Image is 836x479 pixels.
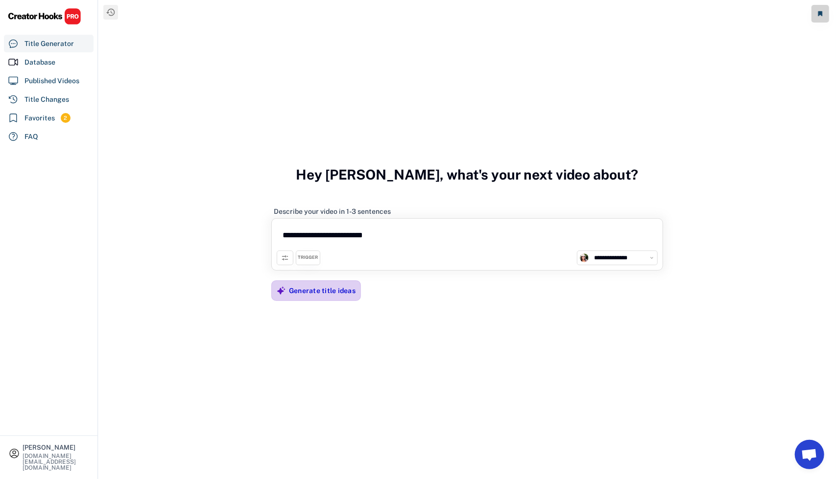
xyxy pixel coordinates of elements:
div: [PERSON_NAME] [23,444,89,451]
a: Bate-papo aberto [795,440,824,469]
img: CHPRO%20Logo.svg [8,8,81,25]
div: Title Generator [24,39,74,49]
img: unnamed.jpg [580,253,589,262]
div: Describe your video in 1-3 sentences [274,207,391,216]
div: 2 [61,114,71,122]
div: Database [24,57,55,68]
div: Published Videos [24,76,79,86]
div: [DOMAIN_NAME][EMAIL_ADDRESS][DOMAIN_NAME] [23,453,89,471]
div: FAQ [24,132,38,142]
div: Generate title ideas [289,286,356,295]
div: TRIGGER [298,254,318,261]
h3: Hey [PERSON_NAME], what's your next video about? [296,156,639,193]
div: Title Changes [24,94,69,105]
div: Favorites [24,113,55,123]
